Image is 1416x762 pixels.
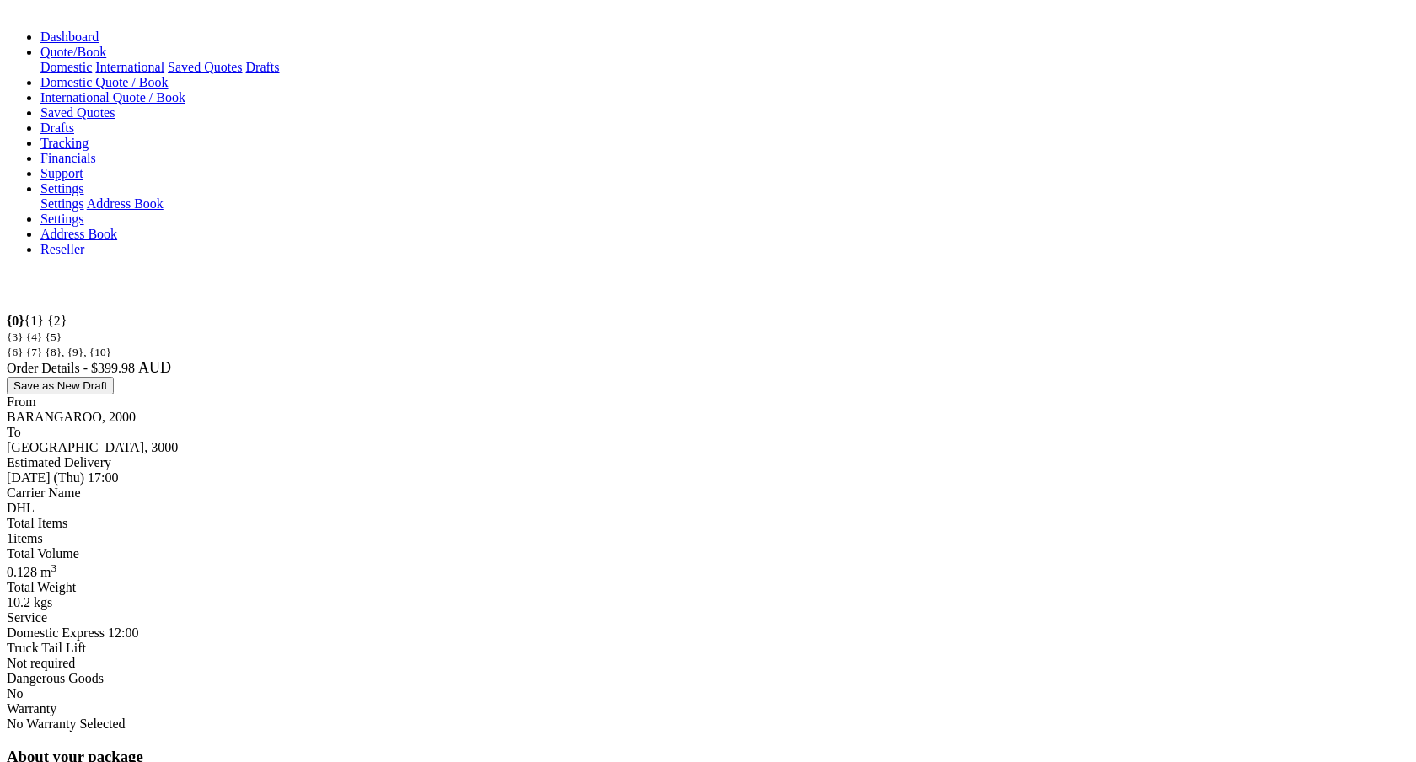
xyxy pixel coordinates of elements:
a: Domestic Quote / Book [40,75,169,89]
a: Drafts [40,121,74,135]
strong: {0} [7,314,24,328]
a: Settings [40,181,84,196]
span: No [7,686,24,700]
span: BARANGAROO [7,410,102,424]
label: Truck Tail Lift [7,641,86,655]
div: Quote/Book [40,60,1409,75]
button: Save as New Draft [7,377,114,394]
a: Reseller [40,242,84,256]
span: 0.128 [7,565,37,579]
span: m [40,565,56,579]
a: Domestic [40,60,92,74]
span: [GEOGRAPHIC_DATA] [7,440,144,454]
a: Financials [40,151,96,165]
span: 399.98 [98,361,135,375]
label: From [7,394,36,409]
span: 10.2 [7,595,30,609]
label: Estimated Delivery [7,455,111,470]
label: Total Weight [7,580,76,594]
a: Saved Quotes [168,60,242,74]
a: Saved Quotes [40,105,115,120]
a: Tracking [40,136,88,150]
div: Order Details - [7,359,1409,377]
span: Not required [7,656,75,670]
span: $ [91,361,98,375]
a: Support [40,166,83,180]
label: Total Items [7,516,67,530]
a: International [95,60,164,74]
a: Drafts [246,60,280,74]
label: Service [7,610,47,625]
a: Quote/Book [40,45,106,59]
span: 1 [7,531,13,545]
span: AUD [138,359,171,376]
a: Dashboard [40,30,99,44]
small: {3} {4} {5} {6} {7} {8}, {9}, {10} [7,330,111,358]
label: To [7,425,21,439]
div: items [7,531,1409,546]
a: Address Book [87,196,164,211]
a: International Quote / Book [40,90,185,105]
label: Warranty [7,701,56,716]
div: Quote/Book [40,196,1409,212]
a: Address Book [40,227,117,241]
a: Settings [40,212,84,226]
div: {1} {2} [7,314,1409,359]
sup: 3 [51,561,56,574]
div: DHL [7,501,1409,516]
span: No Warranty Selected [7,716,126,731]
label: Carrier Name [7,486,81,500]
span: , 3000 [144,440,178,454]
label: Total Volume [7,546,79,561]
label: Dangerous Goods [7,671,104,685]
span: , 2000 [102,410,136,424]
div: Domestic Express 12:00 [7,625,1409,641]
span: kgs [34,595,52,609]
a: Settings [40,196,84,211]
div: [DATE] (Thu) 17:00 [7,470,1409,486]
